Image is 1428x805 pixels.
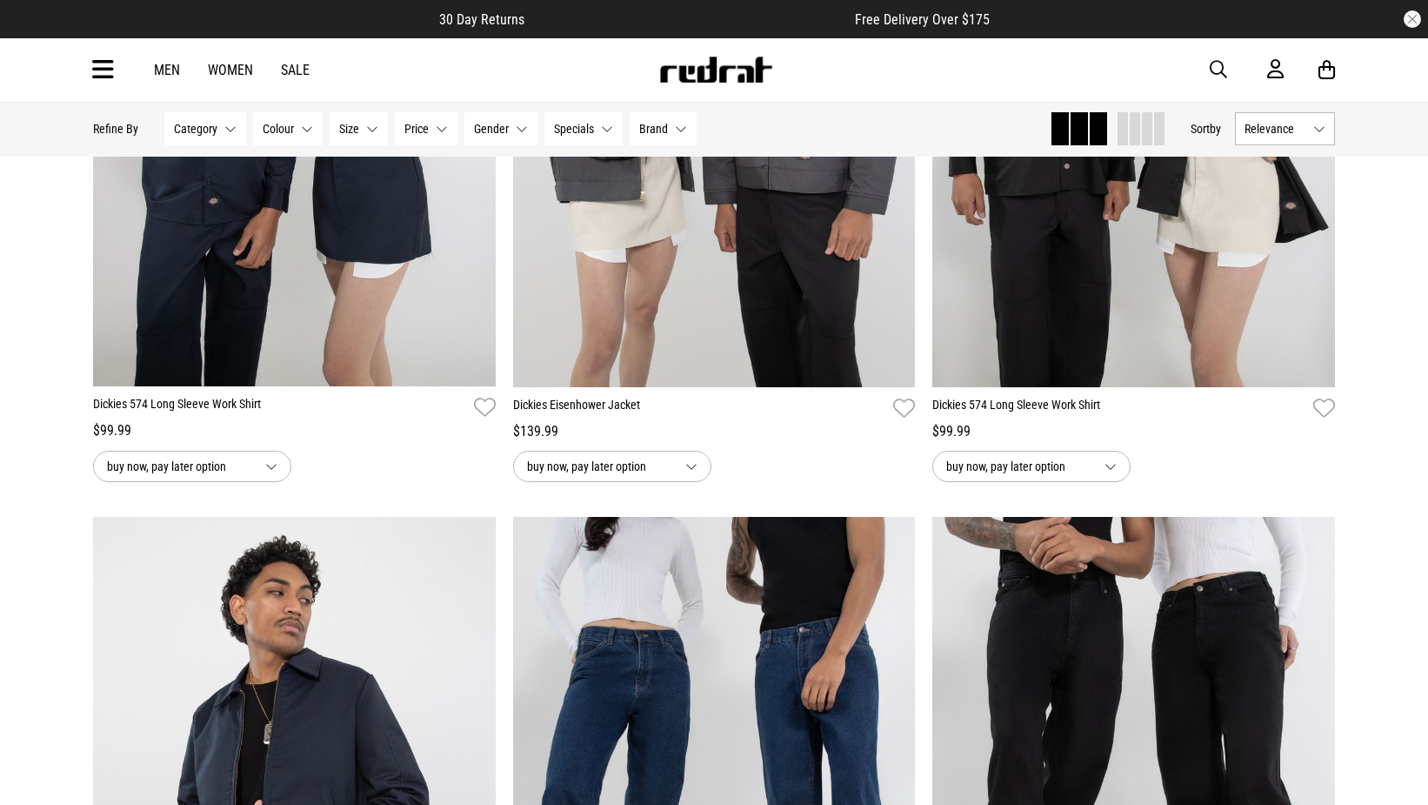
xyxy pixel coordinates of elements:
span: buy now, pay later option [107,456,251,477]
button: Open LiveChat chat widget [14,7,66,59]
iframe: Customer reviews powered by Trustpilot [559,10,820,28]
button: Relevance [1235,112,1335,145]
div: $139.99 [513,421,916,442]
button: Specials [544,112,623,145]
a: Dickies 574 Long Sleeve Work Shirt [932,396,1306,421]
button: Gender [464,112,537,145]
span: by [1210,122,1221,136]
button: buy now, pay later option [93,451,291,482]
span: buy now, pay later option [527,456,671,477]
span: Free Delivery Over $175 [855,11,990,28]
span: Price [404,122,429,136]
button: Brand [630,112,697,145]
button: buy now, pay later option [932,451,1131,482]
a: Dickies 574 Long Sleeve Work Shirt [93,395,467,420]
button: Colour [253,112,323,145]
a: Dickies Eisenhower Jacket [513,396,887,421]
span: Size [339,122,359,136]
a: Sale [281,62,310,78]
button: Size [330,112,388,145]
span: Colour [263,122,294,136]
span: Brand [639,122,668,136]
div: $99.99 [93,420,496,441]
span: Category [174,122,217,136]
div: $99.99 [932,421,1335,442]
button: buy now, pay later option [513,451,711,482]
a: Women [208,62,253,78]
span: Specials [554,122,594,136]
button: Category [164,112,246,145]
button: Price [395,112,457,145]
span: 30 Day Returns [439,11,524,28]
p: Refine By [93,122,138,136]
img: Redrat logo [658,57,773,83]
a: Men [154,62,180,78]
span: Gender [474,122,509,136]
button: Sortby [1191,118,1221,139]
span: Relevance [1244,122,1306,136]
span: buy now, pay later option [946,456,1091,477]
